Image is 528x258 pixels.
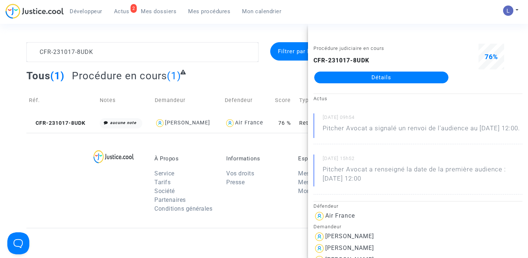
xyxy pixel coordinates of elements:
[236,6,287,17] a: Mon calendrier
[167,70,181,82] span: (1)
[29,120,85,126] span: CFR-231017-8UDK
[278,48,322,55] span: Filtrer par litige
[226,170,254,177] a: Vos droits
[325,233,374,240] div: [PERSON_NAME]
[503,6,513,16] img: AATXAJzI13CaqkJmx-MOQUbNyDE09GJ9dorwRvFSQZdH=s96-c
[154,196,186,203] a: Partenaires
[5,4,64,19] img: jc-logo.svg
[110,120,136,125] i: aucune note
[154,179,170,186] a: Tarifs
[114,8,129,15] span: Actus
[222,87,273,113] td: Defendeur
[242,8,281,15] span: Mon calendrier
[70,8,102,15] span: Développeur
[225,118,235,128] img: icon-user.svg
[298,188,327,195] a: Mon profil
[313,224,341,229] small: Demandeur
[235,120,263,126] div: Air France
[93,150,134,163] img: logo-lg.svg
[278,120,291,126] span: 76 %
[314,72,448,83] a: Détails
[298,155,359,162] p: Espace Personnel
[313,210,325,222] img: icon-user.svg
[297,87,381,113] td: Type de dossier
[188,8,230,15] span: Mes procédures
[298,170,334,177] a: Mes dossiers
[485,53,498,61] span: 76%
[26,70,50,82] span: Tous
[64,6,108,17] a: Développeur
[152,87,222,113] td: Demandeur
[323,124,520,137] p: Pitcher Avocat a signalé un renvoi de l'audience au [DATE] 12:00.
[325,244,374,251] div: [PERSON_NAME]
[313,57,369,64] b: CFR-231017-8UDK
[135,6,182,17] a: Mes dossiers
[325,212,355,219] div: Air France
[313,243,325,254] img: icon-user.svg
[313,96,327,101] small: Actus
[72,70,167,82] span: Procédure en cours
[154,188,175,195] a: Société
[97,87,152,113] td: Notes
[154,155,215,162] p: À Propos
[50,70,65,82] span: (1)
[226,179,245,186] a: Presse
[131,4,137,13] div: 2
[165,120,210,126] div: [PERSON_NAME]
[298,179,342,186] a: Mes procédures
[323,114,522,124] small: [DATE] 09h54
[297,113,381,133] td: Retard de vol à l'arrivée (Règlement CE n°261/2004)
[272,87,297,113] td: Score
[313,203,338,209] small: Défendeur
[154,170,175,177] a: Service
[141,8,176,15] span: Mes dossiers
[182,6,236,17] a: Mes procédures
[155,118,165,128] img: icon-user.svg
[108,6,135,17] a: 2Actus
[313,46,384,51] small: Procédure judiciaire en cours
[7,232,29,254] iframe: Help Scout Beacon - Open
[323,165,522,187] p: Pitcher Avocat a renseigné la date de la première audience : [DATE] 12:00
[323,155,522,165] small: [DATE] 15h52
[226,155,287,162] p: Informations
[26,87,97,113] td: Réf.
[313,231,325,243] img: icon-user.svg
[154,205,212,212] a: Conditions générales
